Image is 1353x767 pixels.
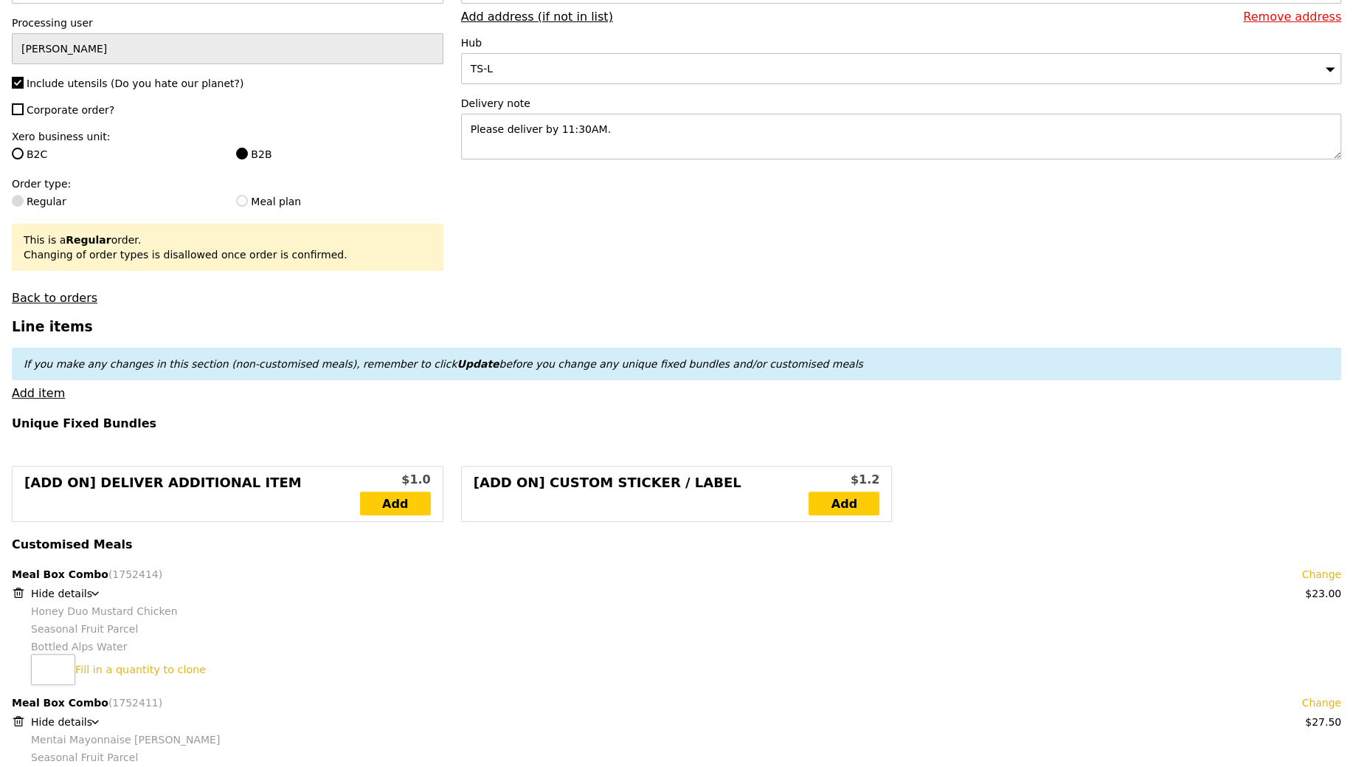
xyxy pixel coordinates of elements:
label: Regular [12,194,218,209]
label: Order type: [12,176,443,191]
span: (1752414) [108,568,162,580]
label: Processing user [12,16,443,30]
a: Add [360,492,431,515]
div: Mentai Mayonnaise [PERSON_NAME] [31,732,1341,747]
div: Seasonal Fruit Parcel [31,750,1341,765]
div: $1.0 [360,471,431,489]
a: Remove address [1243,10,1341,24]
label: Hub [461,35,1341,50]
h3: Line items [12,319,1341,334]
div: $27.50 [1305,715,1341,729]
div: Meal Box Combo [12,695,1341,710]
b: Update [457,358,499,370]
em: If you make any changes in this section (non-customised meals), remember to click before you chan... [24,358,863,370]
b: Regular [66,234,111,246]
a: Add [809,492,879,515]
a: Fill in a quantity to clone [75,664,206,675]
a: Change [1301,695,1341,710]
div: Meal Box Combo [12,567,1341,582]
div: [Add on] Custom Sticker / Label [474,472,809,515]
input: B2C [12,148,24,159]
input: Regular [12,195,24,207]
h4: Customised Meals [12,537,1341,551]
label: B2B [236,147,443,162]
label: Delivery note [461,96,1341,111]
input: Corporate order? [12,103,24,115]
h4: Unique Fixed Bundles [12,416,1341,430]
div: $1.2 [809,471,879,489]
div: Bottled Alps Water [31,639,1341,654]
div: $23.00 [1305,586,1341,601]
span: Hide details [31,716,92,728]
span: Include utensils (Do you hate our planet?) [27,78,243,89]
label: Meal plan [236,194,443,209]
span: TS-L [471,63,493,75]
div: This is a order. Changing of order types is disallowed once order is confirmed. [24,233,432,262]
a: Add address (if not in list) [461,10,613,24]
a: Back to orders [12,291,97,305]
div: Honey Duo Mustard Chicken [31,604,1341,619]
a: Change [1301,567,1341,582]
span: Hide details [31,588,92,599]
span: (1752411) [108,697,162,709]
div: Seasonal Fruit Parcel [31,622,1341,636]
span: Corporate order? [27,104,114,116]
div: [Add on] Deliver Additional Item [24,472,360,515]
label: Xero business unit: [12,129,443,144]
input: Meal plan [236,195,248,207]
input: B2B [236,148,248,159]
a: Add item [12,386,65,400]
input: Include utensils (Do you hate our planet?) [12,77,24,89]
label: B2C [12,147,218,162]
